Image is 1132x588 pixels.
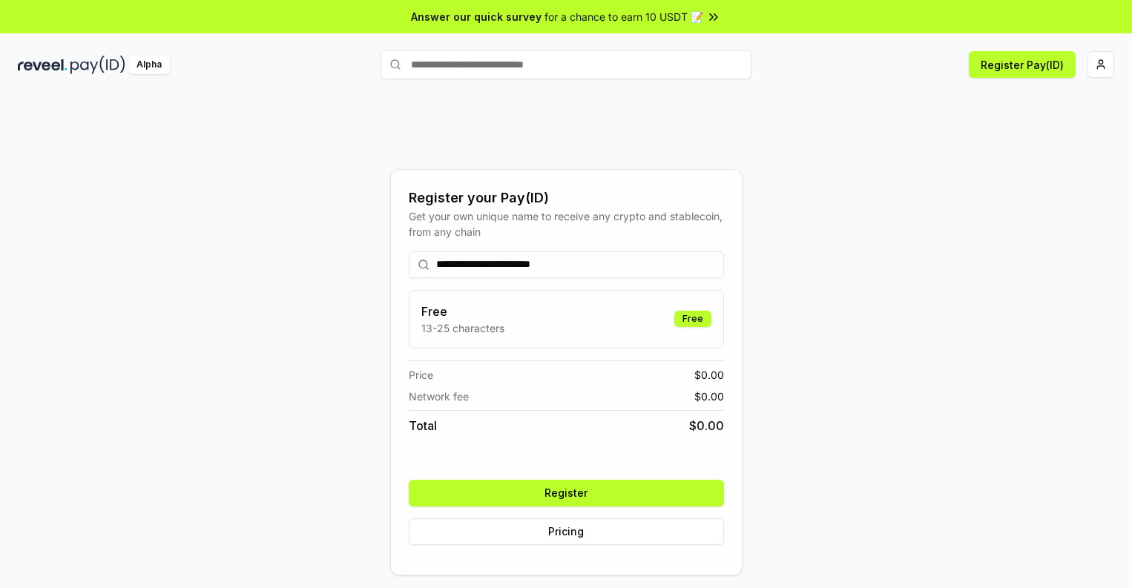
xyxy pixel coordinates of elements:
[128,56,170,74] div: Alpha
[18,56,68,74] img: reveel_dark
[409,417,437,435] span: Total
[70,56,125,74] img: pay_id
[409,208,724,240] div: Get your own unique name to receive any crypto and stablecoin, from any chain
[689,417,724,435] span: $ 0.00
[694,389,724,404] span: $ 0.00
[969,51,1076,78] button: Register Pay(ID)
[544,9,703,24] span: for a chance to earn 10 USDT 📝
[421,320,504,336] p: 13-25 characters
[409,188,724,208] div: Register your Pay(ID)
[694,367,724,383] span: $ 0.00
[674,311,711,327] div: Free
[411,9,542,24] span: Answer our quick survey
[409,389,469,404] span: Network fee
[409,480,724,506] button: Register
[409,367,433,383] span: Price
[409,518,724,545] button: Pricing
[421,303,504,320] h3: Free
